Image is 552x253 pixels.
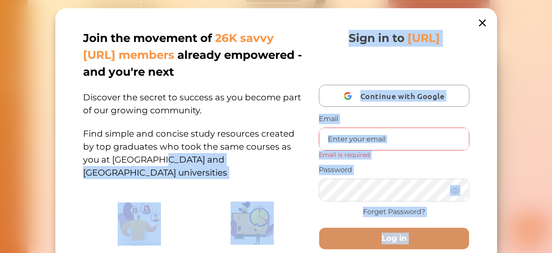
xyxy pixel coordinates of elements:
div: Email is required [319,151,469,160]
input: Enter your email [319,128,469,150]
button: Log in [319,227,469,250]
i: 1 [192,0,199,7]
p: Sign in to [348,30,440,47]
img: eye.3286bcf0.webp [449,185,460,196]
p: Discover the secret to success as you become part of our growing community. [83,80,308,117]
img: Group%201403.ccdcecb8.png [231,202,274,245]
button: Continue with Google [319,85,469,107]
span: 26K savvy [URL] members [83,31,274,62]
p: Password [319,165,469,175]
p: Email [319,114,469,124]
img: Illustration.25158f3c.png [118,202,161,246]
a: Forget Password? [363,207,425,217]
span: [URL] [407,31,440,45]
p: Find simple and concise study resources created by top graduates who took the same courses as you... [83,117,308,179]
span: Continue with Google [360,86,449,106]
p: Join the movement of already empowered - and you're next [83,30,307,80]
